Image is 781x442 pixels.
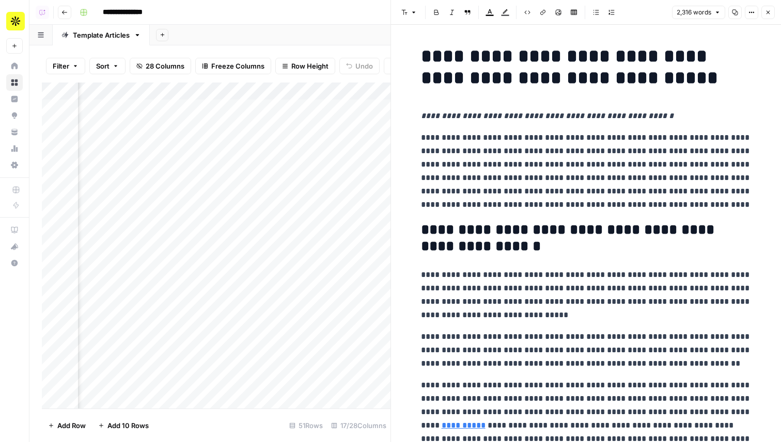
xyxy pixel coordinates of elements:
a: AirOps Academy [6,222,23,238]
a: Your Data [6,124,23,140]
span: Row Height [291,61,329,71]
span: Add Row [57,420,86,431]
button: Row Height [275,58,335,74]
button: Sort [89,58,126,74]
div: What's new? [7,239,22,254]
a: Browse [6,74,23,91]
span: Filter [53,61,69,71]
a: Opportunities [6,107,23,124]
span: Add 10 Rows [107,420,149,431]
div: 51 Rows [285,417,327,434]
button: Freeze Columns [195,58,271,74]
div: 17/28 Columns [327,417,390,434]
button: 28 Columns [130,58,191,74]
span: Freeze Columns [211,61,264,71]
img: Apollo Logo [6,12,25,30]
button: Filter [46,58,85,74]
a: Settings [6,157,23,173]
button: Add 10 Rows [92,417,155,434]
button: What's new? [6,238,23,255]
button: Undo [339,58,380,74]
span: Sort [96,61,110,71]
a: Insights [6,91,23,107]
button: Add Row [42,417,92,434]
button: Help + Support [6,255,23,271]
a: Template Articles [53,25,150,45]
button: Workspace: Apollo [6,8,23,34]
span: Undo [355,61,373,71]
a: Usage [6,140,23,157]
a: Home [6,58,23,74]
div: Template Articles [73,30,130,40]
span: 28 Columns [146,61,184,71]
span: 2,316 words [677,8,711,17]
button: 2,316 words [672,6,725,19]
